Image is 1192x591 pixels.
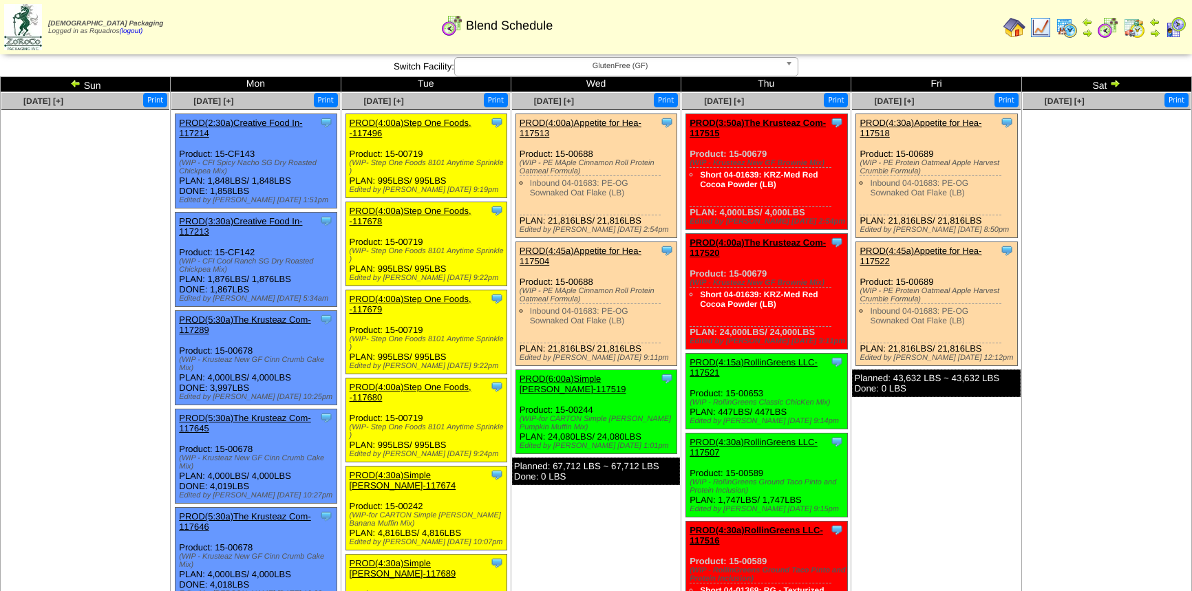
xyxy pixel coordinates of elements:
[520,354,677,362] div: Edited by [PERSON_NAME] [DATE] 9:11pm
[534,96,574,106] span: [DATE] [+]
[350,247,507,264] div: (WIP- Step One Foods 8101 Anytime Sprinkle )
[1164,93,1189,107] button: Print
[686,234,848,350] div: Product: 15-00679 PLAN: 24,000LBS / 24,000LBS
[860,287,1017,303] div: (WIP - PE Protein Oatmeal Apple Harvest Crumble Formula)
[690,237,826,258] a: PROD(4:00a)The Krusteaz Com-117520
[530,306,628,325] a: Inbound 04-01683: PE-OG Sownaked Oat Flake (LB)
[512,458,680,485] div: Planned: 67,712 LBS ~ 67,712 LBS Done: 0 LBS
[490,468,504,482] img: Tooltip
[319,312,333,326] img: Tooltip
[350,335,507,352] div: (WIP- Step One Foods 8101 Anytime Sprinkle )
[660,116,674,129] img: Tooltip
[350,206,471,226] a: PROD(4:00a)Step One Foods, -117678
[700,170,818,189] a: Short 04-01639: KRZ-Med Red Cocoa Powder (LB)
[520,246,641,266] a: PROD(4:45a)Appetite for Hea-117504
[345,202,507,286] div: Product: 15-00719 PLAN: 995LBS / 995LBS
[179,216,302,237] a: PROD(3:30a)Creative Food In-117213
[490,380,504,394] img: Tooltip
[690,478,847,495] div: (WIP - RollinGreens Ground Taco Pinto and Protein Inclusion)
[484,93,508,107] button: Print
[520,287,677,303] div: (WIP - PE MAple Cinnamon Roll Protein Oatmeal Formula)
[490,292,504,305] img: Tooltip
[193,96,233,106] a: [DATE] [+]
[860,226,1017,234] div: Edited by [PERSON_NAME] [DATE] 8:50pm
[441,14,463,36] img: calendarblend.gif
[690,118,826,138] a: PROD(3:50a)The Krusteaz Com-117515
[341,77,511,92] td: Tue
[690,566,847,583] div: (WIP - RollinGreens Ground Taco Pinto and Protein Inclusion)
[690,505,847,513] div: Edited by [PERSON_NAME] [DATE] 9:15pm
[520,442,677,450] div: Edited by [PERSON_NAME] [DATE] 1:01pm
[1123,17,1145,39] img: calendarinout.gif
[345,466,507,550] div: Product: 15-00242 PLAN: 4,816LBS / 4,816LBS
[179,491,337,499] div: Edited by [PERSON_NAME] [DATE] 10:27pm
[48,20,163,28] span: [DEMOGRAPHIC_DATA] Packaging
[119,28,142,35] a: (logout)
[860,118,981,138] a: PROD(4:30a)Appetite for Hea-117518
[874,96,914,106] a: [DATE] [+]
[852,369,1020,397] div: Planned: 43,632 LBS ~ 43,632 LBS Done: 0 LBS
[860,159,1017,175] div: (WIP - PE Protein Oatmeal Apple Harvest Crumble Formula)
[350,470,456,491] a: PROD(4:30a)Simple [PERSON_NAME]-117674
[179,413,310,433] a: PROD(5:30a)The Krusteaz Com-117645
[824,93,848,107] button: Print
[70,78,81,89] img: arrowleft.gif
[179,257,337,274] div: (WIP - CFI Cool Ranch SG Dry Roasted Chickpea Mix)
[830,355,844,369] img: Tooltip
[179,393,337,401] div: Edited by [PERSON_NAME] [DATE] 10:25pm
[686,354,848,429] div: Product: 15-00653 PLAN: 447LBS / 447LBS
[1000,116,1014,129] img: Tooltip
[870,178,968,197] a: Inbound 04-01683: PE-OG Sownaked Oat Flake (LB)
[350,538,507,546] div: Edited by [PERSON_NAME] [DATE] 10:07pm
[515,114,677,238] div: Product: 15-00688 PLAN: 21,816LBS / 21,816LBS
[175,311,337,405] div: Product: 15-00678 PLAN: 4,000LBS / 4,000LBS DONE: 3,997LBS
[830,435,844,449] img: Tooltip
[490,116,504,129] img: Tooltip
[490,204,504,217] img: Tooltip
[520,226,677,234] div: Edited by [PERSON_NAME] [DATE] 2:54pm
[466,19,553,33] span: Blend Schedule
[1082,17,1093,28] img: arrowleft.gif
[345,290,507,374] div: Product: 15-00719 PLAN: 995LBS / 995LBS
[350,362,507,370] div: Edited by [PERSON_NAME] [DATE] 9:22pm
[179,294,337,303] div: Edited by [PERSON_NAME] [DATE] 5:34am
[1082,28,1093,39] img: arrowright.gif
[23,96,63,106] a: [DATE] [+]
[350,558,456,579] a: PROD(4:30a)Simple [PERSON_NAME]-117689
[345,114,507,198] div: Product: 15-00719 PLAN: 995LBS / 995LBS
[1149,28,1160,39] img: arrowright.gif
[690,417,847,425] div: Edited by [PERSON_NAME] [DATE] 9:14pm
[4,4,42,50] img: zoroco-logo-small.webp
[350,294,471,314] a: PROD(4:00a)Step One Foods, -117679
[319,116,333,129] img: Tooltip
[350,450,507,458] div: Edited by [PERSON_NAME] [DATE] 9:24pm
[994,93,1019,107] button: Print
[179,118,302,138] a: PROD(2:30a)Creative Food In-117214
[690,437,818,458] a: PROD(4:30a)RollinGreens LLC-117507
[171,77,341,92] td: Mon
[686,433,848,517] div: Product: 15-00589 PLAN: 1,747LBS / 1,747LBS
[830,116,844,129] img: Tooltip
[660,372,674,385] img: Tooltip
[1021,77,1191,92] td: Sat
[704,96,744,106] a: [DATE] [+]
[856,242,1018,366] div: Product: 15-00689 PLAN: 21,816LBS / 21,816LBS
[690,337,847,345] div: Edited by [PERSON_NAME] [DATE] 9:11pm
[1164,17,1186,39] img: calendarcustomer.gif
[700,290,818,309] a: Short 04-01639: KRZ-Med Red Cocoa Powder (LB)
[830,523,844,537] img: Tooltip
[460,58,780,74] span: GlutenFree (GF)
[175,213,337,307] div: Product: 15-CF142 PLAN: 1,876LBS / 1,876LBS DONE: 1,867LBS
[1109,78,1120,89] img: arrowright.gif
[1045,96,1085,106] a: [DATE] [+]
[1030,17,1052,39] img: line_graph.gif
[350,274,507,282] div: Edited by [PERSON_NAME] [DATE] 9:22pm
[1056,17,1078,39] img: calendarprod.gif
[179,314,310,335] a: PROD(5:30a)The Krusteaz Com-117289
[520,415,677,431] div: (WIP-for CARTON Simple [PERSON_NAME] Pumpkin Muffin Mix)
[350,118,471,138] a: PROD(4:00a)Step One Foods, -117496
[179,454,337,471] div: (WIP - Krusteaz New GF Cinn Crumb Cake Mix)
[690,357,818,378] a: PROD(4:15a)RollinGreens LLC-117521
